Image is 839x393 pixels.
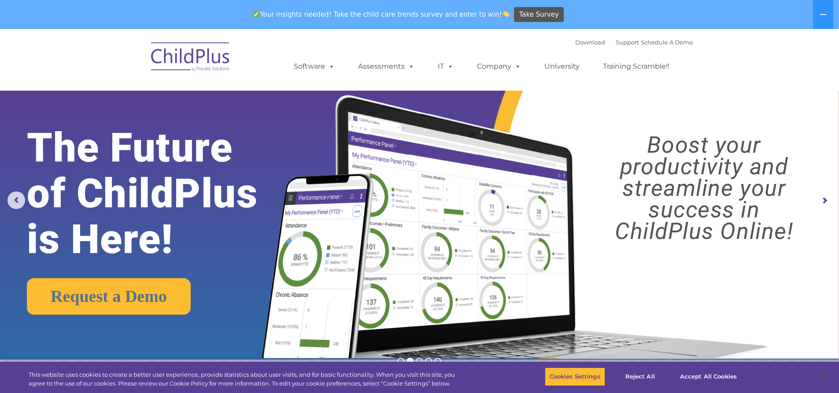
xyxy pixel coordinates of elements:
a: Request a Demo [27,278,191,315]
a: IT [429,58,462,75]
rs-layer: Boost your productivity and streamline your success in ChildPlus Online! [580,134,828,242]
a: University [536,58,588,75]
span: Your insights needed! Take the child care trends survey and enter to win! [249,6,513,23]
span: Take Survey [519,7,559,22]
button: Cookies Settings [545,367,605,386]
a: Assessments [349,58,423,75]
a: Download [575,39,605,46]
button: Reject All [613,367,668,386]
button: Close [815,367,835,386]
a: Take Survey [514,7,564,22]
a: Training Scramble!! [594,58,678,75]
div: This website uses cookies to create a better user experience, provide statistics about user visit... [29,371,462,388]
img: 👏 [503,11,509,17]
button: Accept All Cookies [675,367,742,386]
a: Company [468,58,530,75]
img: ChildPlus by Procare Solutions [147,36,235,80]
a: Support [616,39,639,46]
img: ✅ [253,11,259,17]
a: Software [285,58,344,75]
a: Schedule A Demo [641,39,693,46]
rs-layer: The Future of ChildPlus is Here! [27,125,295,262]
span: Last name [122,58,149,65]
font: | [575,39,693,46]
span: Phone number [122,94,160,101]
